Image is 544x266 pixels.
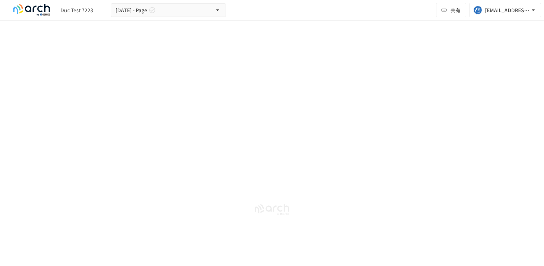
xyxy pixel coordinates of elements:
div: Duc Test 7223 [60,6,93,14]
span: 共有 [450,6,461,14]
div: [EMAIL_ADDRESS][DOMAIN_NAME] [485,6,530,15]
button: [DATE] - Page [111,3,226,17]
button: 共有 [436,3,466,17]
span: [DATE] - Page [115,6,147,15]
button: [EMAIL_ADDRESS][DOMAIN_NAME] [469,3,541,17]
img: logo-default@2x-9cf2c760.svg [9,4,55,16]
